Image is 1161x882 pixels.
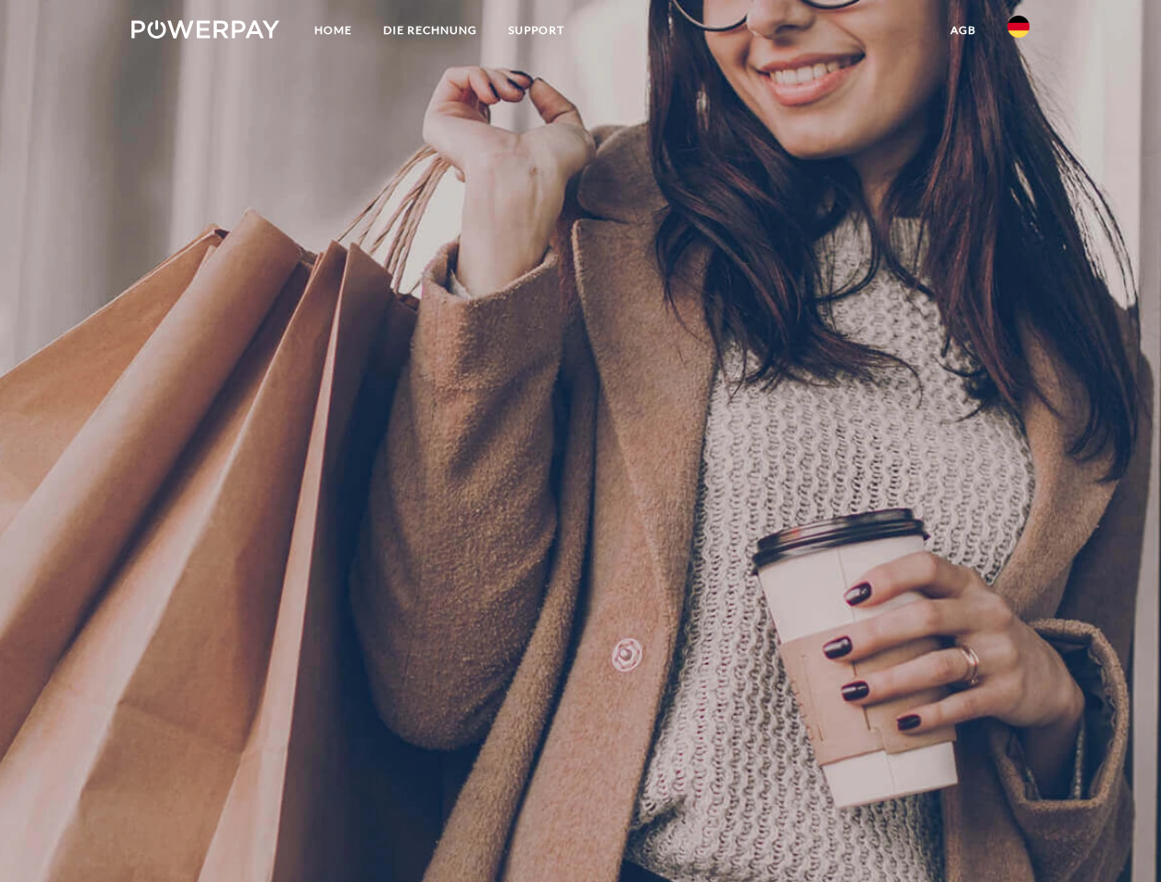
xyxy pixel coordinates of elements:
[299,14,368,47] a: Home
[935,14,992,47] a: agb
[493,14,580,47] a: SUPPORT
[1007,16,1030,38] img: de
[368,14,493,47] a: DIE RECHNUNG
[131,20,279,39] img: logo-powerpay-white.svg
